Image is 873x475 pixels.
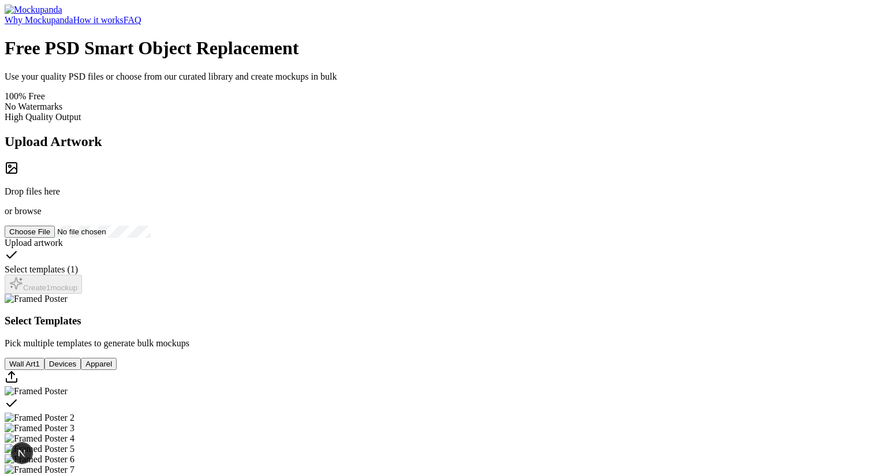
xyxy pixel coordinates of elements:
[5,423,74,433] img: Framed Poster 3
[5,370,868,386] div: Upload custom PSD template
[5,444,74,454] img: Framed Poster 5
[35,360,39,368] span: 1
[5,5,62,15] img: Mockupanda
[5,454,74,465] img: Framed Poster 6
[5,444,868,454] div: Select template Framed Poster 5
[5,338,868,349] p: Pick multiple templates to generate bulk mockups
[5,465,74,475] img: Framed Poster 7
[5,112,81,122] span: High Quality Output
[5,15,73,25] a: Why Mockupanda
[5,423,868,433] div: Select template Framed Poster 3
[5,72,868,82] p: Use your quality PSD files or choose from our curated library and create mockups in bulk
[5,358,44,370] button: Wall Art1
[5,454,868,465] div: Select template Framed Poster 6
[124,15,141,25] a: FAQ
[73,15,124,25] a: How it works
[5,5,62,14] a: Mockupanda home
[5,275,82,294] button: Create1mockup
[5,102,62,111] span: No Watermarks
[5,134,868,149] h2: Upload Artwork
[44,358,81,370] button: Devices
[5,413,74,423] img: Framed Poster 2
[5,91,45,101] span: 100% Free
[5,186,868,197] p: Drop files here
[81,358,117,370] button: Apparel
[5,386,68,397] img: Framed Poster
[5,238,63,248] span: Upload artwork
[5,433,868,444] div: Select template Framed Poster 4
[14,206,41,216] span: browse
[5,294,68,304] img: Framed Poster
[5,264,78,274] span: Select templates ( 1 )
[9,276,77,292] div: Create 1 mockup
[5,386,868,413] div: Select template Framed Poster
[5,433,74,444] img: Framed Poster 4
[5,38,868,59] h1: Free PSD Smart Object Replacement
[5,465,868,475] div: Select template Framed Poster 7
[5,206,868,216] p: or
[5,413,868,423] div: Select template Framed Poster 2
[5,315,868,327] h3: Select Templates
